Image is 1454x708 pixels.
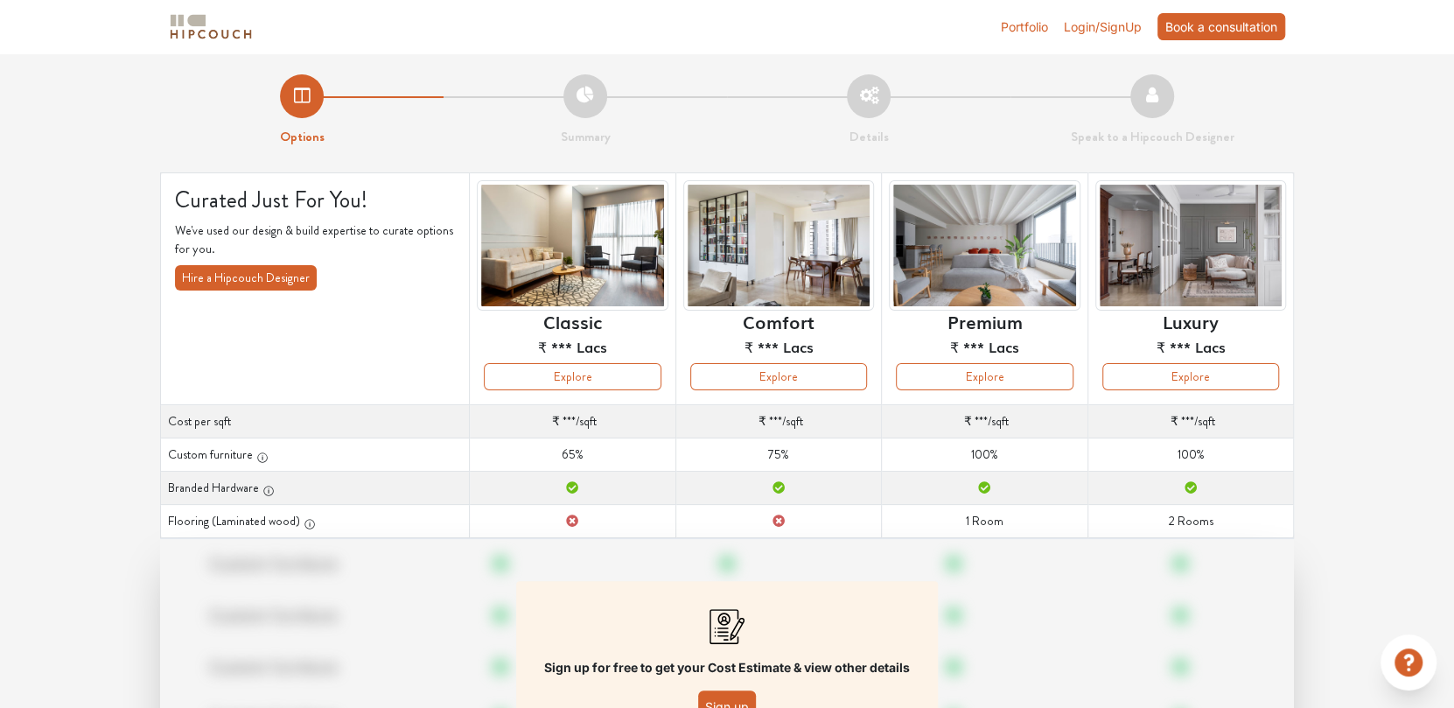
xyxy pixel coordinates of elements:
img: header-preview [683,180,874,311]
h6: Luxury [1163,311,1219,332]
th: Branded Hardware [161,472,470,505]
img: header-preview [889,180,1080,311]
a: Portfolio [1001,18,1048,36]
h6: Premium [947,311,1022,332]
strong: Summary [561,127,611,146]
img: logo-horizontal.svg [167,11,255,42]
img: header-preview [477,180,668,311]
th: Custom furniture [161,438,470,472]
button: Hire a Hipcouch Designer [175,265,317,291]
span: logo-horizontal.svg [167,7,255,46]
td: /sqft [1087,405,1293,438]
img: header-preview [1095,180,1286,311]
button: Explore [484,363,661,390]
td: /sqft [882,405,1087,438]
td: 100% [882,438,1087,472]
th: Flooring (Laminated wood) [161,505,470,538]
td: 2 Rooms [1087,505,1293,538]
div: Book a consultation [1157,13,1285,40]
th: Cost per sqft [161,405,470,438]
td: 100% [1087,438,1293,472]
td: /sqft [470,405,675,438]
button: Explore [690,363,867,390]
p: We've used our design & build expertise to curate options for you. [175,221,455,258]
td: 75% [675,438,881,472]
p: Sign up for free to get your Cost Estimate & view other details [544,658,910,676]
strong: Speak to a Hipcouch Designer [1071,127,1234,146]
td: 65% [470,438,675,472]
td: 1 Room [882,505,1087,538]
td: /sqft [675,405,881,438]
h6: Classic [543,311,602,332]
h6: Comfort [743,311,814,332]
strong: Details [849,127,889,146]
button: Explore [896,363,1073,390]
h4: Curated Just For You! [175,187,455,214]
strong: Options [280,127,325,146]
button: Explore [1102,363,1279,390]
span: Login/SignUp [1064,19,1142,34]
